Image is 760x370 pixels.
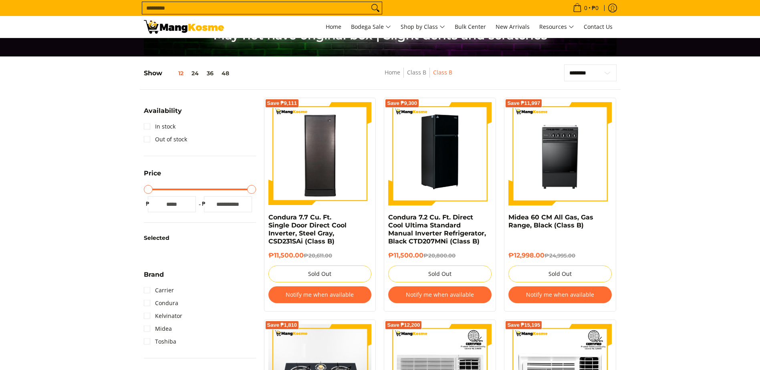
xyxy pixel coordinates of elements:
[162,70,187,76] button: 12
[144,297,178,310] a: Condura
[580,16,617,38] a: Contact Us
[584,23,613,30] span: Contact Us
[451,16,490,38] a: Bulk Center
[203,70,218,76] button: 36
[351,22,391,32] span: Bodega Sale
[144,20,224,34] img: Class B Class B | Page 7 | Mang Kosme
[331,68,506,86] nav: Breadcrumbs
[571,4,601,12] span: •
[144,235,256,242] h6: Selected
[144,284,174,297] a: Carrier
[539,22,574,32] span: Resources
[326,23,341,30] span: Home
[388,265,492,282] button: Sold Out
[144,108,182,114] span: Availability
[144,120,175,133] a: In stock
[388,102,492,205] img: Condura 7.2 Cu. Ft. Direct Cool Ultima Standard Manual Inverter Refrigerator, Black CTD207MNi (Cl...
[347,16,395,38] a: Bodega Sale
[401,22,445,32] span: Shop by Class
[200,200,208,208] span: ₱
[591,5,600,11] span: ₱0
[322,16,345,38] a: Home
[535,16,578,38] a: Resources
[508,265,612,282] button: Sold Out
[507,323,540,328] span: Save ₱15,195
[268,265,372,282] button: Sold Out
[544,252,575,259] del: ₱24,995.00
[268,103,372,204] img: Condura 7.7 Cu. Ft. Single Door Direct Cool Inverter, Steel Gray, CSD231SAi (Class B)
[455,23,486,30] span: Bulk Center
[144,200,152,208] span: ₱
[144,335,176,348] a: Toshiba
[508,102,612,205] img: Midea 60 CM All Gas, Gas Range, Black (Class B)
[232,16,617,38] nav: Main Menu
[144,271,164,278] span: Brand
[144,108,182,120] summary: Open
[144,310,182,322] a: Kelvinator
[144,170,161,177] span: Price
[144,271,164,284] summary: Open
[508,286,612,303] button: Notify me when available
[144,322,172,335] a: Midea
[268,251,372,259] h6: ₱11,500.00
[508,213,593,229] a: Midea 60 CM All Gas, Gas Range, Black (Class B)
[267,323,297,328] span: Save ₱1,810
[397,16,449,38] a: Shop by Class
[144,170,161,183] summary: Open
[507,101,540,106] span: Save ₱11,997
[388,213,486,245] a: Condura 7.2 Cu. Ft. Direct Cool Ultima Standard Manual Inverter Refrigerator, Black CTD207MNi (Cl...
[387,101,417,106] span: Save ₱9,300
[218,70,233,76] button: 48
[388,286,492,303] button: Notify me when available
[407,68,426,76] a: Class B
[492,16,534,38] a: New Arrivals
[583,5,589,11] span: 0
[385,68,400,76] a: Home
[267,101,297,106] span: Save ₱9,111
[144,133,187,146] a: Out of stock
[387,323,420,328] span: Save ₱12,200
[268,213,347,245] a: Condura 7.7 Cu. Ft. Single Door Direct Cool Inverter, Steel Gray, CSD231SAi (Class B)
[369,2,382,14] button: Search
[268,286,372,303] button: Notify me when available
[508,251,612,259] h6: ₱12,998.00
[496,23,530,30] span: New Arrivals
[304,252,332,259] del: ₱20,611.00
[433,68,452,78] span: Class B
[144,69,233,77] h5: Show
[423,252,456,259] del: ₱20,800.00
[388,251,492,259] h6: ₱11,500.00
[187,70,203,76] button: 24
